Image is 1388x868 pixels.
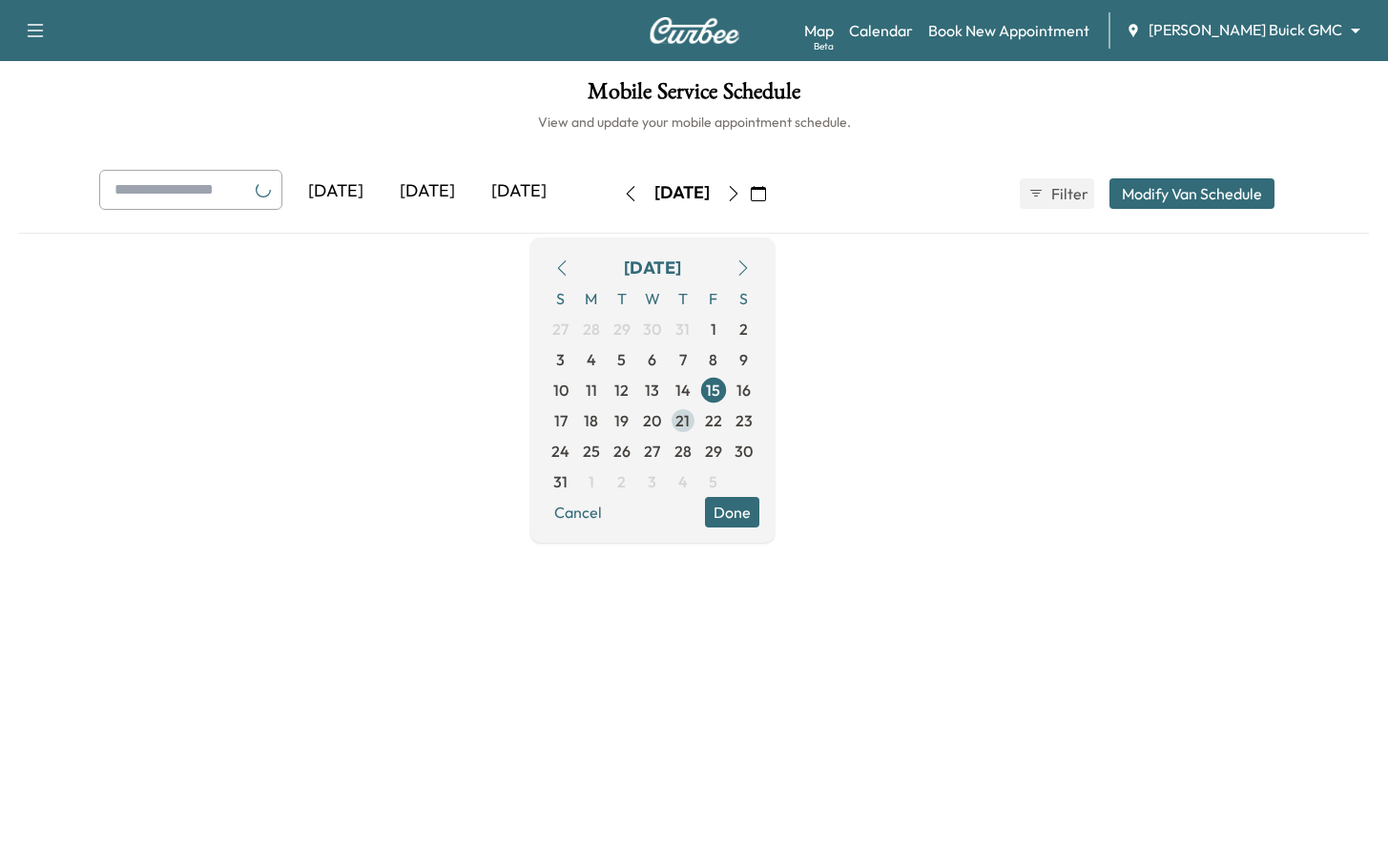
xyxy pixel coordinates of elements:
[551,440,570,463] span: 24
[607,283,637,314] span: T
[19,113,1369,132] h6: View and update your mobile appointment schedule.
[709,470,717,493] span: 5
[1051,182,1086,205] span: Filter
[674,440,692,463] span: 28
[583,440,600,463] span: 25
[290,170,382,214] div: [DATE]
[583,318,600,341] span: 28
[675,409,690,432] span: 21
[643,318,661,341] span: 30
[849,19,913,42] a: Calendar
[1149,19,1342,41] span: [PERSON_NAME] Buick GMC
[617,470,626,493] span: 2
[614,409,629,432] span: 19
[586,379,597,402] span: 11
[735,409,753,432] span: 23
[643,409,661,432] span: 20
[637,283,668,314] span: W
[706,379,720,402] span: 15
[613,318,631,341] span: 29
[546,497,611,527] button: Cancel
[698,283,729,314] span: F
[678,470,688,493] span: 4
[675,379,691,402] span: 14
[553,379,569,402] span: 10
[617,348,626,371] span: 5
[648,470,656,493] span: 3
[711,318,716,341] span: 1
[473,170,565,214] div: [DATE]
[668,283,698,314] span: T
[679,348,687,371] span: 7
[644,440,660,463] span: 27
[649,17,740,44] img: Curbee Logo
[739,318,748,341] span: 2
[705,497,759,527] button: Done
[814,39,834,53] div: Beta
[1109,178,1274,209] button: Modify Van Schedule
[576,283,607,314] span: M
[928,19,1089,42] a: Book New Appointment
[705,440,722,463] span: 29
[613,440,631,463] span: 26
[546,283,576,314] span: S
[739,348,748,371] span: 9
[552,318,569,341] span: 27
[709,348,717,371] span: 8
[19,80,1369,113] h1: Mobile Service Schedule
[382,170,473,214] div: [DATE]
[589,470,594,493] span: 1
[554,409,568,432] span: 17
[556,348,565,371] span: 3
[1020,178,1094,209] button: Filter
[584,409,598,432] span: 18
[729,283,759,314] span: S
[648,348,656,371] span: 6
[804,19,834,42] a: MapBeta
[614,379,629,402] span: 12
[735,440,753,463] span: 30
[705,409,722,432] span: 22
[645,379,659,402] span: 13
[654,181,710,205] div: [DATE]
[675,318,690,341] span: 31
[587,348,596,371] span: 4
[736,379,751,402] span: 16
[624,255,681,281] div: [DATE]
[553,470,568,493] span: 31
